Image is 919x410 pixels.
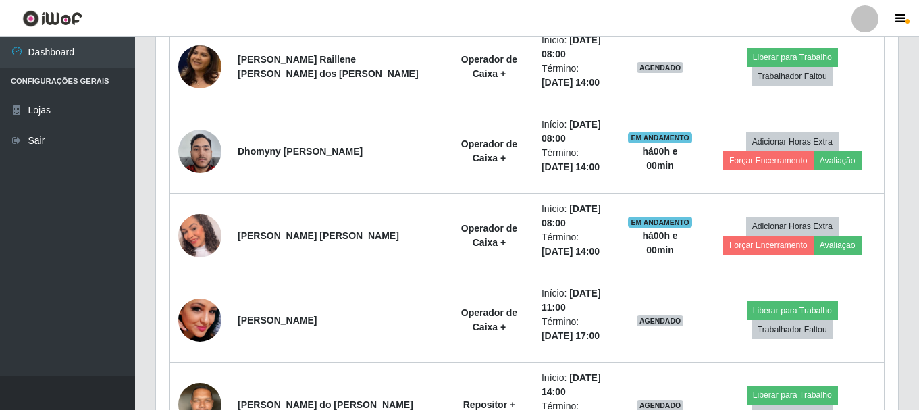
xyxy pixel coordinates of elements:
strong: [PERSON_NAME] [238,315,317,326]
button: Liberar para Trabalho [747,48,838,67]
time: [DATE] 14:00 [542,77,600,88]
button: Trabalhador Faltou [752,320,833,339]
strong: [PERSON_NAME] Raillene [PERSON_NAME] dos [PERSON_NAME] [238,54,419,79]
button: Liberar para Trabalho [747,386,838,405]
li: Início: [542,286,612,315]
li: Início: [542,202,612,230]
strong: há 00 h e 00 min [642,146,677,171]
strong: Operador de Caixa + [461,54,517,79]
button: Avaliação [814,151,862,170]
strong: Operador de Caixa + [461,223,517,248]
time: [DATE] 08:00 [542,203,601,228]
time: [DATE] 14:00 [542,161,600,172]
span: EM ANDAMENTO [628,217,692,228]
img: 1750539048170.jpeg [178,282,221,359]
li: Término: [542,230,612,259]
time: [DATE] 17:00 [542,330,600,341]
strong: [PERSON_NAME] do [PERSON_NAME] [238,399,413,410]
span: AGENDADO [637,315,684,326]
time: [DATE] 08:00 [542,119,601,144]
button: Forçar Encerramento [723,236,814,255]
button: Forçar Encerramento [723,151,814,170]
span: AGENDADO [637,62,684,73]
li: Início: [542,118,612,146]
time: [DATE] 14:00 [542,246,600,257]
strong: Dhomyny [PERSON_NAME] [238,146,363,157]
li: Término: [542,61,612,90]
button: Avaliação [814,236,862,255]
strong: Operador de Caixa + [461,307,517,332]
strong: [PERSON_NAME] [PERSON_NAME] [238,230,399,241]
strong: há 00 h e 00 min [642,230,677,255]
button: Trabalhador Faltou [752,67,833,86]
time: [DATE] 11:00 [542,288,601,313]
li: Término: [542,315,612,343]
li: Início: [542,371,612,399]
strong: Operador de Caixa + [461,138,517,163]
button: Adicionar Horas Extra [746,132,839,151]
img: 1720441499263.jpeg [178,130,221,173]
img: 1732471714419.jpeg [178,19,221,115]
strong: Repositor + [463,399,515,410]
li: Início: [542,33,612,61]
img: CoreUI Logo [22,10,82,27]
li: Término: [542,146,612,174]
span: EM ANDAMENTO [628,132,692,143]
button: Liberar para Trabalho [747,301,838,320]
img: 1753296559045.jpeg [178,211,221,261]
time: [DATE] 14:00 [542,372,601,397]
button: Adicionar Horas Extra [746,217,839,236]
